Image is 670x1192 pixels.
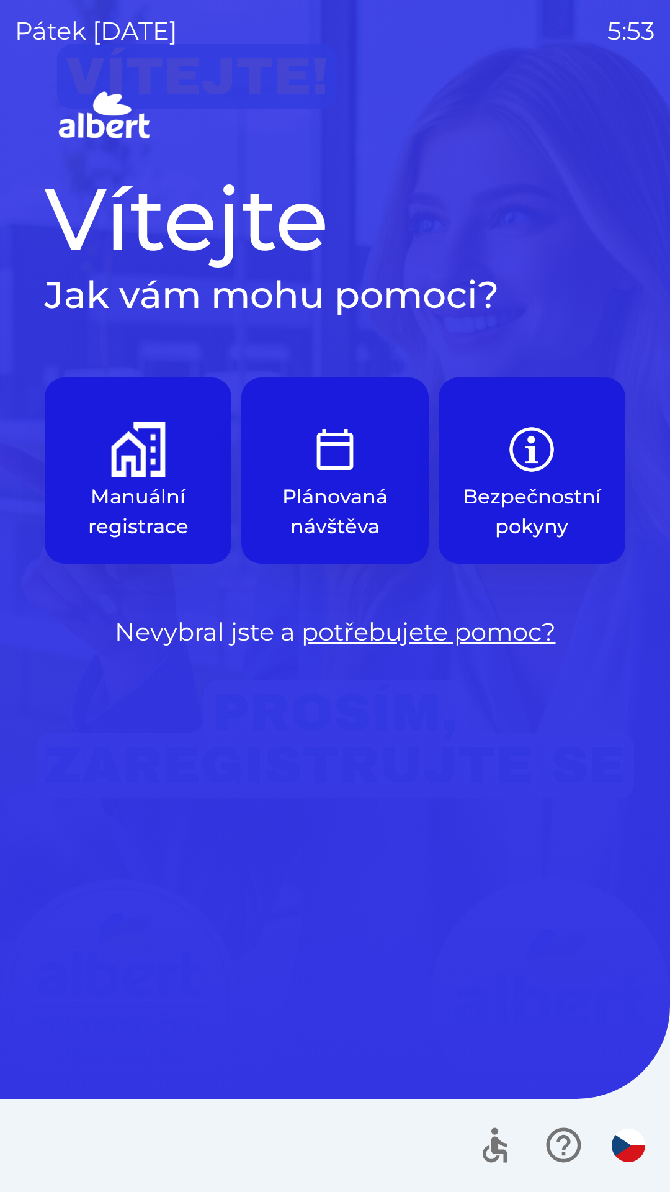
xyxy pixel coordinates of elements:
[45,272,625,318] h2: Jak vám mohu pomoci?
[271,482,398,541] p: Plánovaná návštěva
[607,12,655,50] p: 5:53
[612,1129,645,1162] img: cs flag
[308,422,362,477] img: e9efe3d3-6003-445a-8475-3fd9a2e5368f.png
[45,166,625,272] h1: Vítejte
[439,377,625,564] button: Bezpečnostní pokyny
[45,613,625,651] p: Nevybral jste a
[74,482,202,541] p: Manuální registrace
[45,87,625,147] img: Logo
[463,482,601,541] p: Bezpečnostní pokyny
[241,377,428,564] button: Plánovaná návštěva
[15,12,177,50] p: pátek [DATE]
[111,422,166,477] img: d73f94ca-8ab6-4a86-aa04-b3561b69ae4e.png
[45,377,231,564] button: Manuální registrace
[504,422,559,477] img: b85e123a-dd5f-4e82-bd26-90b222bbbbcf.png
[301,616,556,647] a: potřebujete pomoc?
